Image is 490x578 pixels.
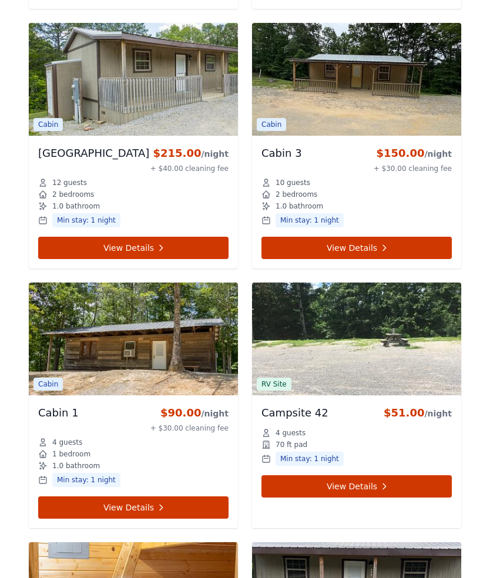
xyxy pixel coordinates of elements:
div: + $30.00 cleaning fee [374,164,452,173]
img: Cabin 3 [252,23,461,136]
span: 2 bedrooms [276,190,317,199]
span: 2 bedrooms [52,190,94,199]
span: 70 ft pad [276,440,307,449]
span: /night [424,409,452,418]
div: $90.00 [150,405,229,421]
img: Cabin 1 [29,283,238,395]
a: View Details [261,475,452,498]
span: 10 guests [276,178,310,187]
span: 1.0 bathroom [52,461,100,471]
div: + $30.00 cleaning fee [150,424,229,433]
h3: [GEOGRAPHIC_DATA] [38,145,149,162]
img: Campsite 42 [252,283,461,395]
h3: Cabin 3 [261,145,302,162]
span: 1.0 bathroom [52,201,100,211]
span: Cabin [33,378,63,391]
span: RV Site [257,378,291,391]
span: Cabin [33,118,63,131]
span: 1 bedroom [52,449,90,459]
a: View Details [38,237,229,259]
span: 4 guests [276,428,306,438]
div: $150.00 [374,145,452,162]
span: Min stay: 1 night [276,452,344,466]
div: + $40.00 cleaning fee [150,164,229,173]
span: Min stay: 1 night [52,473,120,487]
a: View Details [261,237,452,259]
h3: Campsite 42 [261,405,328,421]
span: Cabin [257,118,286,131]
h3: Cabin 1 [38,405,79,421]
span: 4 guests [52,438,82,447]
span: /night [201,409,229,418]
span: Min stay: 1 night [276,213,344,227]
span: Min stay: 1 night [52,213,120,227]
span: 1.0 bathroom [276,201,323,211]
span: /night [424,149,452,159]
span: 12 guests [52,178,87,187]
span: /night [201,149,229,159]
a: View Details [38,496,229,519]
div: $215.00 [150,145,229,162]
div: $51.00 [384,405,452,421]
img: Hillbilly Palace [29,23,238,136]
